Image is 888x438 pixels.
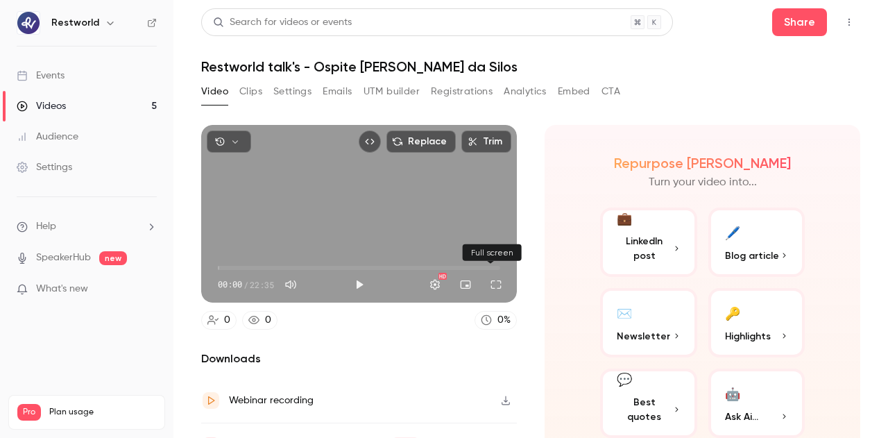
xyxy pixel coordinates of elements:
[617,210,632,228] div: 💼
[708,288,805,357] button: 🔑Highlights
[239,81,262,103] button: Clips
[277,271,305,298] button: Mute
[17,12,40,34] img: Restworld
[617,371,632,389] div: 💬
[213,15,352,30] div: Search for videos or events
[649,174,757,191] p: Turn your video into...
[229,392,314,409] div: Webinar recording
[36,282,88,296] span: What's new
[265,313,271,328] div: 0
[600,208,697,277] button: 💼LinkedIn post
[725,382,740,404] div: 🤖
[617,329,670,344] span: Newsletter
[461,130,511,153] button: Trim
[17,99,66,113] div: Videos
[36,219,56,234] span: Help
[36,251,91,265] a: SpeakerHub
[725,302,740,323] div: 🔑
[17,404,41,421] span: Pro
[201,351,517,367] h2: Downloads
[250,278,274,291] span: 22:35
[708,208,805,277] button: 🖊️Blog article
[438,273,447,280] div: HD
[725,249,779,263] span: Blog article
[431,81,493,103] button: Registrations
[708,369,805,438] button: 🤖Ask Ai...
[273,81,311,103] button: Settings
[617,302,632,323] div: ✉️
[201,58,860,75] h1: Restworld talk's - Ospite [PERSON_NAME] da Silos
[218,278,242,291] span: 00:00
[49,407,156,418] span: Plan usage
[482,271,510,298] button: Full screen
[359,130,381,153] button: Embed video
[364,81,420,103] button: UTM builder
[617,395,672,424] span: Best quotes
[140,283,157,296] iframe: Noticeable Trigger
[51,16,99,30] h6: Restworld
[475,311,517,330] a: 0%
[600,369,697,438] button: 💬Best quotes
[242,311,277,330] a: 0
[386,130,456,153] button: Replace
[838,11,860,33] button: Top Bar Actions
[323,81,352,103] button: Emails
[452,271,479,298] button: Turn on miniplayer
[17,219,157,234] li: help-dropdown-opener
[772,8,827,36] button: Share
[17,69,65,83] div: Events
[17,130,78,144] div: Audience
[99,251,127,265] span: new
[224,313,230,328] div: 0
[201,311,237,330] a: 0
[17,160,72,174] div: Settings
[601,81,620,103] button: CTA
[725,410,758,424] span: Ask Ai...
[463,244,522,261] div: Full screen
[600,288,697,357] button: ✉️Newsletter
[725,329,771,344] span: Highlights
[558,81,590,103] button: Embed
[421,271,449,298] button: Settings
[614,155,791,171] h2: Repurpose [PERSON_NAME]
[497,313,511,328] div: 0 %
[504,81,547,103] button: Analytics
[725,221,740,243] div: 🖊️
[617,234,672,263] span: LinkedIn post
[201,81,228,103] button: Video
[218,278,274,291] div: 00:00
[345,271,373,298] button: Play
[244,278,248,291] span: /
